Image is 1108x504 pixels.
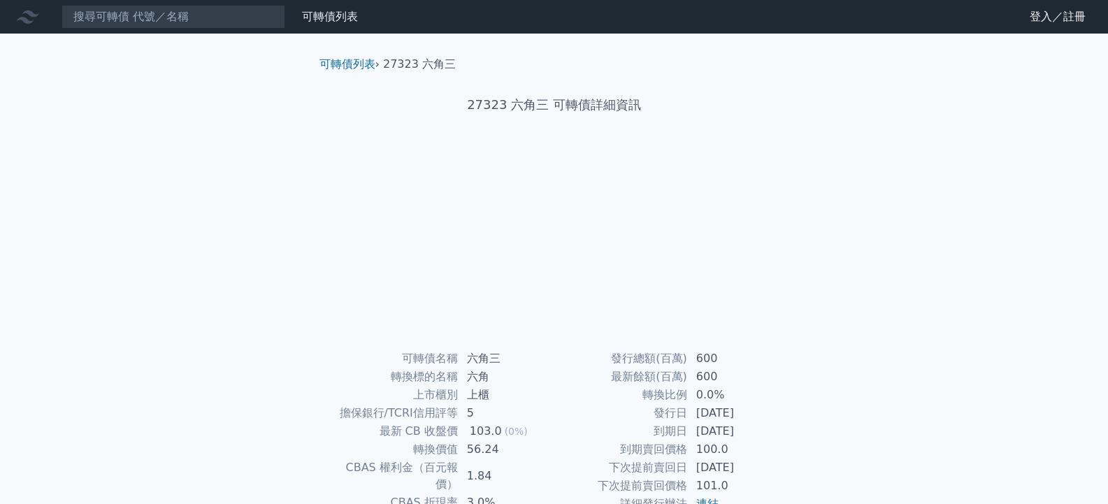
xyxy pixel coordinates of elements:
td: 可轉債名稱 [325,350,459,368]
td: 100.0 [688,440,784,459]
td: [DATE] [688,459,784,477]
td: 發行日 [554,404,688,422]
td: 上櫃 [459,386,554,404]
td: 56.24 [459,440,554,459]
a: 登入／註冊 [1019,6,1097,28]
td: 六角 [459,368,554,386]
li: 27323 六角三 [383,56,456,73]
td: 5 [459,404,554,422]
a: 可轉債列表 [302,10,358,23]
td: 上市櫃別 [325,386,459,404]
td: 六角三 [459,350,554,368]
td: [DATE] [688,422,784,440]
td: 轉換價值 [325,440,459,459]
h1: 27323 六角三 可轉債詳細資訊 [308,95,800,115]
input: 搜尋可轉債 代號／名稱 [62,5,285,29]
td: [DATE] [688,404,784,422]
a: 可轉債列表 [319,57,375,71]
td: 600 [688,350,784,368]
td: 下次提前賣回日 [554,459,688,477]
td: 擔保銀行/TCRI信用評等 [325,404,459,422]
td: 600 [688,368,784,386]
li: › [319,56,380,73]
td: 下次提前賣回價格 [554,477,688,495]
span: (0%) [505,426,528,437]
td: 1.84 [459,459,554,494]
td: 發行總額(百萬) [554,350,688,368]
td: CBAS 權利金（百元報價） [325,459,459,494]
td: 101.0 [688,477,784,495]
td: 最新餘額(百萬) [554,368,688,386]
div: 103.0 [467,423,505,440]
td: 轉換標的名稱 [325,368,459,386]
td: 到期日 [554,422,688,440]
td: 到期賣回價格 [554,440,688,459]
td: 最新 CB 收盤價 [325,422,459,440]
td: 轉換比例 [554,386,688,404]
td: 0.0% [688,386,784,404]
